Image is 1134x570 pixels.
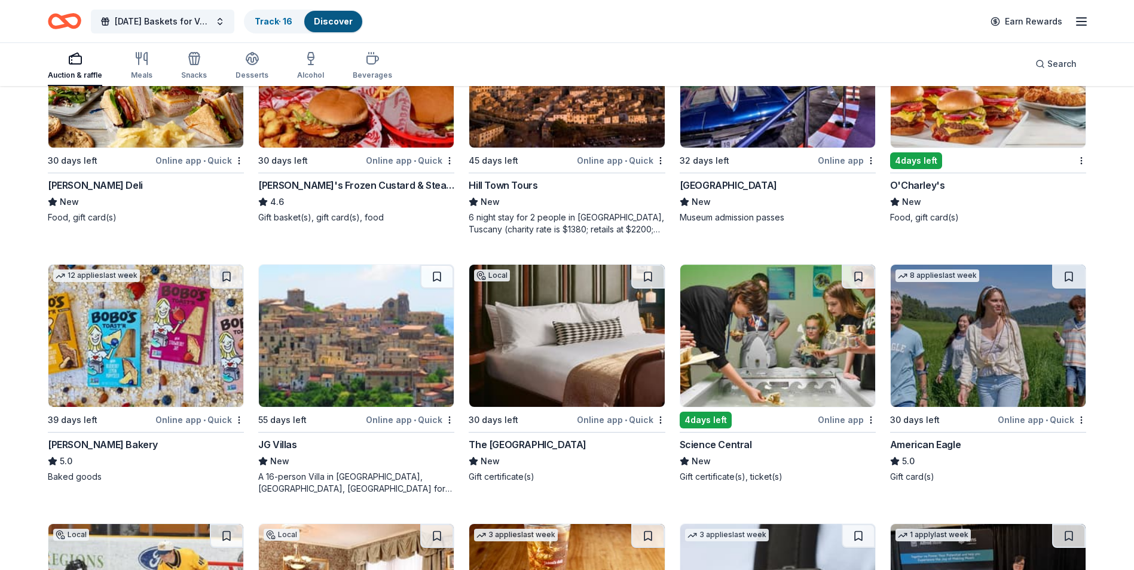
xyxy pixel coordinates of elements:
[890,413,940,427] div: 30 days left
[48,413,97,427] div: 39 days left
[890,5,1086,223] a: Image for O'Charley's4days leftO'Charley'sNewFood, gift card(s)
[48,265,243,407] img: Image for Bobo's Bakery
[236,47,268,86] button: Desserts
[577,412,665,427] div: Online app Quick
[890,471,1086,483] div: Gift card(s)
[469,413,518,427] div: 30 days left
[48,5,244,223] a: Image for McAlister's Deli1 applylast week30 days leftOnline app•Quick[PERSON_NAME] DeliNewFood, ...
[264,529,299,541] div: Local
[258,154,308,168] div: 30 days left
[48,71,102,80] div: Auction & raffle
[131,71,152,80] div: Meals
[48,7,81,35] a: Home
[353,47,392,86] button: Beverages
[680,178,777,192] div: [GEOGRAPHIC_DATA]
[680,471,876,483] div: Gift certificate(s), ticket(s)
[890,178,945,192] div: O'Charley's
[258,212,454,223] div: Gift basket(s), gift card(s), food
[469,178,537,192] div: Hill Town Tours
[353,71,392,80] div: Beverages
[998,412,1086,427] div: Online app Quick
[890,437,961,452] div: American Eagle
[258,437,297,452] div: JG Villas
[297,71,324,80] div: Alcohol
[1046,415,1048,425] span: •
[258,178,454,192] div: [PERSON_NAME]'s Frozen Custard & Steakburgers
[680,264,876,483] a: Image for Science Central4days leftOnline appScience CentralNewGift certificate(s), ticket(s)
[818,412,876,427] div: Online app
[481,454,500,468] span: New
[48,471,244,483] div: Baked goods
[577,153,665,168] div: Online app Quick
[259,265,454,407] img: Image for JG Villas
[203,156,206,166] span: •
[890,212,1086,223] div: Food, gift card(s)
[366,412,454,427] div: Online app Quick
[469,154,518,168] div: 45 days left
[891,265,1086,407] img: Image for American Eagle
[680,154,729,168] div: 32 days left
[680,212,876,223] div: Museum admission passes
[236,71,268,80] div: Desserts
[692,195,711,209] span: New
[685,529,769,541] div: 3 applies last week
[414,415,416,425] span: •
[469,471,665,483] div: Gift certificate(s)
[625,415,627,425] span: •
[48,264,244,483] a: Image for Bobo's Bakery12 applieslast week39 days leftOnline app•Quick[PERSON_NAME] Bakery5.0Bake...
[625,156,627,166] span: •
[474,269,510,281] div: Local
[481,195,500,209] span: New
[203,415,206,425] span: •
[258,471,454,495] div: A 16-person Villa in [GEOGRAPHIC_DATA], [GEOGRAPHIC_DATA], [GEOGRAPHIC_DATA] for 7days/6nights (R...
[255,16,292,26] a: Track· 16
[983,11,1069,32] a: Earn Rewards
[115,14,210,29] span: [DATE] Baskets for Veterans
[48,154,97,168] div: 30 days left
[314,16,353,26] a: Discover
[469,437,586,452] div: The [GEOGRAPHIC_DATA]
[60,195,79,209] span: New
[181,47,207,86] button: Snacks
[131,47,152,86] button: Meals
[48,47,102,86] button: Auction & raffle
[469,264,665,483] a: Image for The Manchester HotelLocal30 days leftOnline app•QuickThe [GEOGRAPHIC_DATA]NewGift certi...
[258,413,307,427] div: 55 days left
[469,5,665,235] a: Image for Hill Town Tours 2 applieslast week45 days leftOnline app•QuickHill Town ToursNew6 night...
[895,529,971,541] div: 1 apply last week
[270,195,284,209] span: 4.6
[270,454,289,468] span: New
[244,10,363,33] button: Track· 16Discover
[297,47,324,86] button: Alcohol
[366,153,454,168] div: Online app Quick
[902,195,921,209] span: New
[181,71,207,80] div: Snacks
[469,265,664,407] img: Image for The Manchester Hotel
[414,156,416,166] span: •
[680,437,752,452] div: Science Central
[48,178,143,192] div: [PERSON_NAME] Deli
[680,412,732,428] div: 4 days left
[1047,57,1077,71] span: Search
[48,437,158,452] div: [PERSON_NAME] Bakery
[155,153,244,168] div: Online app Quick
[60,454,72,468] span: 5.0
[890,264,1086,483] a: Image for American Eagle8 applieslast week30 days leftOnline app•QuickAmerican Eagle5.0Gift card(s)
[680,265,875,407] img: Image for Science Central
[155,412,244,427] div: Online app Quick
[890,152,942,169] div: 4 days left
[258,5,454,223] a: Image for Freddy's Frozen Custard & Steakburgers11 applieslast week30 days leftOnline app•Quick[P...
[680,5,876,223] a: Image for National Corvette MuseumLocal32 days leftOnline app[GEOGRAPHIC_DATA]NewMuseum admission...
[692,454,711,468] span: New
[258,264,454,495] a: Image for JG Villas55 days leftOnline app•QuickJG VillasNewA 16-person Villa in [GEOGRAPHIC_DATA]...
[48,212,244,223] div: Food, gift card(s)
[1026,52,1086,76] button: Search
[53,529,89,541] div: Local
[474,529,558,541] div: 3 applies last week
[469,212,665,235] div: 6 night stay for 2 people in [GEOGRAPHIC_DATA], Tuscany (charity rate is $1380; retails at $2200;...
[818,153,876,168] div: Online app
[895,269,979,282] div: 8 applies last week
[53,269,140,282] div: 12 applies last week
[902,454,915,468] span: 5.0
[91,10,234,33] button: [DATE] Baskets for Veterans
